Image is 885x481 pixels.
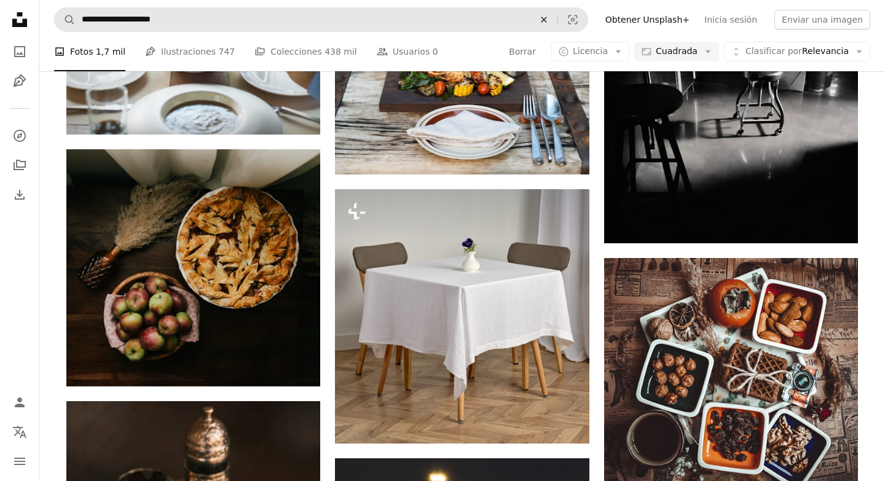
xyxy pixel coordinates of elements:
[634,42,719,61] button: Cuadrada
[254,32,357,71] a: Colecciones 438 mil
[656,45,698,58] span: Cuadrada
[55,8,76,31] button: Buscar en Unsplash
[7,182,32,207] a: Historial de descargas
[551,42,629,61] button: Licencia
[7,449,32,474] button: Menú
[218,45,235,58] span: 747
[774,10,870,29] button: Enviar una imagen
[7,69,32,93] a: Ilustraciones
[433,45,438,58] span: 0
[745,46,802,56] span: Clasificar por
[558,8,588,31] button: Búsqueda visual
[573,46,608,56] span: Licencia
[604,111,858,122] a: Asiento de metal negro junto a mesa de madera negra
[324,45,357,58] span: 438 mil
[724,42,870,61] button: Clasificar porRelevancia
[7,153,32,178] a: Colecciones
[7,390,32,415] a: Iniciar sesión / Registrarse
[508,42,537,61] button: Borrar
[7,7,32,34] a: Inicio — Unsplash
[598,10,697,29] a: Obtener Unsplash+
[697,10,765,29] a: Inicia sesión
[604,385,858,396] a: una mesa cubierta con bandejas de comida junto a una taza de café
[66,262,320,273] a: Fruta redonda marrón y verde sobre mesa de madera marrón
[530,8,557,31] button: Borrar
[145,32,235,71] a: Ilustraciones 747
[7,123,32,148] a: Explorar
[7,39,32,64] a: Fotos
[335,310,589,321] a: una mesa blanca con dos sillas y un jarrón con una flor
[377,32,438,71] a: Usuarios 0
[66,149,320,386] img: Fruta redonda marrón y verde sobre mesa de madera marrón
[745,45,849,58] span: Relevancia
[54,7,588,32] form: Encuentra imágenes en todo el sitio
[335,189,589,443] img: una mesa blanca con dos sillas y un jarrón con una flor
[7,420,32,444] button: Idioma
